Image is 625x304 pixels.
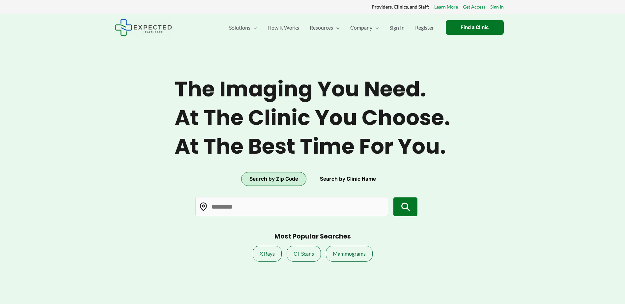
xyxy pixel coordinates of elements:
img: Location pin [199,203,208,211]
a: ResourcesMenu Toggle [304,16,345,39]
a: Learn More [434,3,458,11]
span: Menu Toggle [250,16,257,39]
strong: Providers, Clinics, and Staff: [372,4,429,10]
span: The imaging you need. [175,77,450,102]
span: Company [350,16,372,39]
a: Mammograms [326,246,373,262]
span: At the best time for you. [175,134,450,159]
nav: Primary Site Navigation [224,16,439,39]
button: Search by Clinic Name [312,172,384,186]
img: Expected Healthcare Logo - side, dark font, small [115,19,172,36]
span: Sign In [389,16,405,39]
span: Menu Toggle [333,16,340,39]
a: Sign In [384,16,410,39]
a: CT Scans [287,246,321,262]
a: CompanyMenu Toggle [345,16,384,39]
a: Find a Clinic [446,20,504,35]
span: Menu Toggle [372,16,379,39]
span: How It Works [268,16,299,39]
button: Search by Zip Code [241,172,306,186]
a: Sign In [490,3,504,11]
span: Solutions [229,16,250,39]
a: How It Works [262,16,304,39]
span: At the clinic you choose. [175,105,450,131]
a: Get Access [463,3,485,11]
a: X Rays [253,246,282,262]
a: SolutionsMenu Toggle [224,16,262,39]
a: Register [410,16,439,39]
span: Resources [310,16,333,39]
span: Register [415,16,434,39]
h3: Most Popular Searches [274,233,351,241]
